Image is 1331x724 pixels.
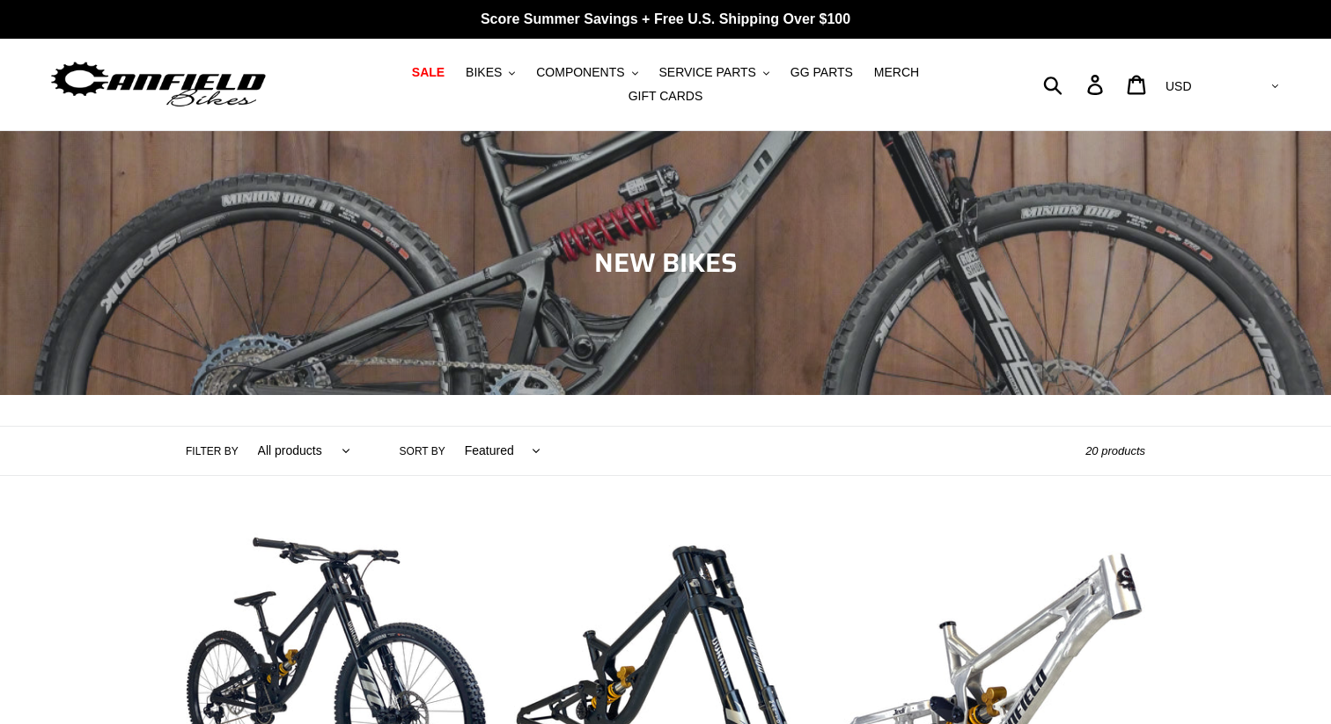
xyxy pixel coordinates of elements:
[48,57,268,113] img: Canfield Bikes
[658,65,755,80] span: SERVICE PARTS
[466,65,502,80] span: BIKES
[865,61,928,84] a: MERCH
[457,61,524,84] button: BIKES
[650,61,777,84] button: SERVICE PARTS
[782,61,862,84] a: GG PARTS
[186,443,239,459] label: Filter by
[1085,444,1145,457] span: 20 products
[629,89,703,104] span: GIFT CARDS
[403,61,453,84] a: SALE
[527,61,646,84] button: COMPONENTS
[594,242,738,283] span: NEW BIKES
[791,65,853,80] span: GG PARTS
[412,65,445,80] span: SALE
[1053,65,1098,104] input: Search
[400,443,445,459] label: Sort by
[536,65,624,80] span: COMPONENTS
[620,84,712,108] a: GIFT CARDS
[874,65,919,80] span: MERCH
